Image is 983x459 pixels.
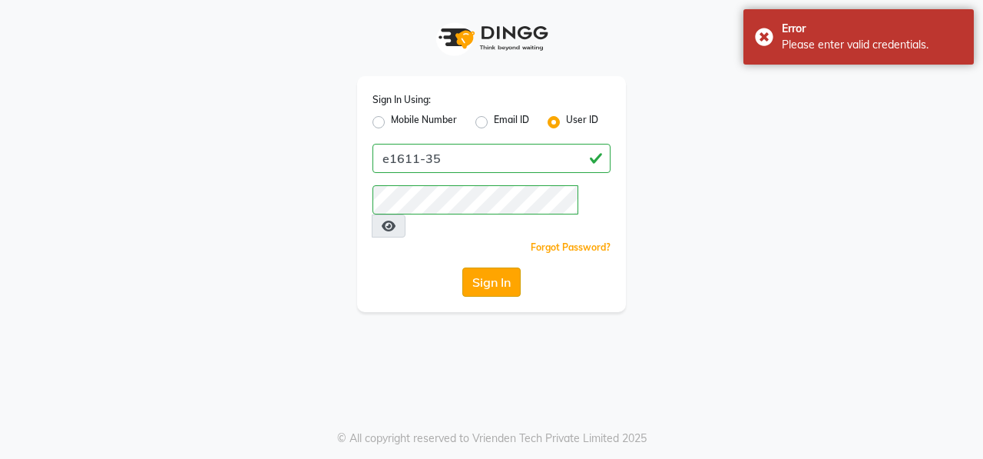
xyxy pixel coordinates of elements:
input: Username [372,185,578,215]
img: logo1.svg [430,15,553,61]
input: Username [372,144,611,173]
label: User ID [566,113,598,131]
div: Error [782,21,962,37]
div: Please enter valid credentials. [782,37,962,53]
label: Sign In Using: [372,93,431,107]
label: Email ID [494,113,529,131]
button: Sign In [462,268,521,297]
label: Mobile Number [391,113,457,131]
a: Forgot Password? [531,241,611,253]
